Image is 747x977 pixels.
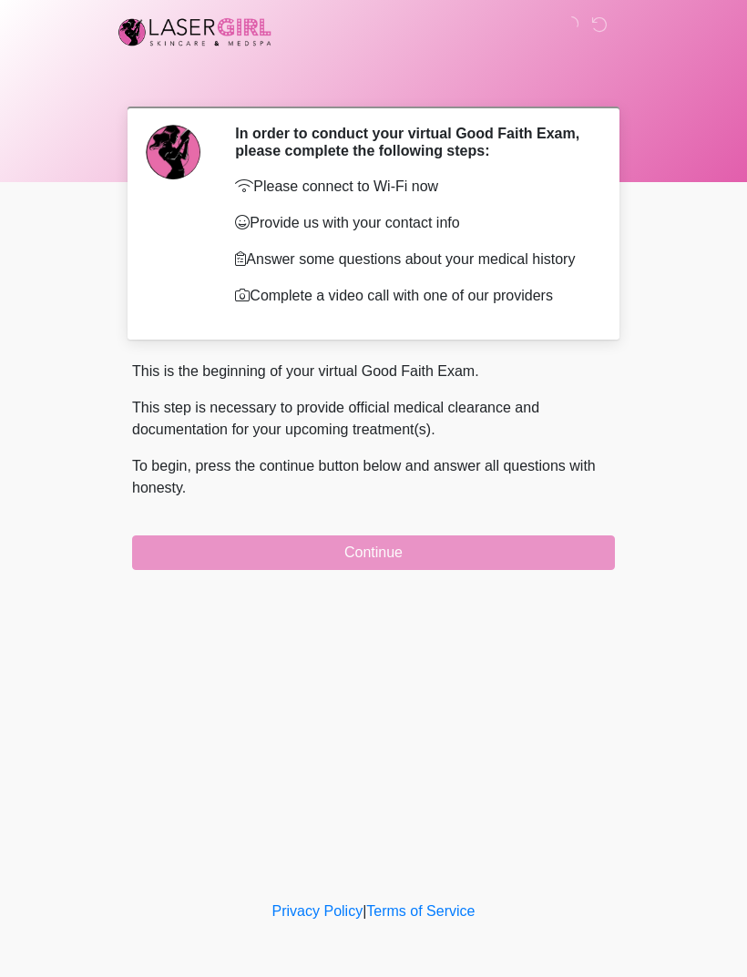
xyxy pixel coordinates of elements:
p: This step is necessary to provide official medical clearance and documentation for your upcoming ... [132,397,615,441]
h2: In order to conduct your virtual Good Faith Exam, please complete the following steps: [235,125,588,159]
p: This is the beginning of your virtual Good Faith Exam. [132,361,615,382]
p: Please connect to Wi-Fi now [235,176,588,198]
a: Terms of Service [366,903,475,919]
a: | [363,903,366,919]
a: Privacy Policy [272,903,363,919]
p: Answer some questions about your medical history [235,249,588,270]
button: Continue [132,535,615,570]
p: Provide us with your contact info [235,212,588,234]
img: Agent Avatar [146,125,200,179]
p: To begin, press the continue button below and answer all questions with honesty. [132,455,615,499]
h1: ‎ ‎ [118,66,629,99]
img: Laser Girl Med Spa LLC Logo [114,14,276,50]
p: Complete a video call with one of our providers [235,285,588,307]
